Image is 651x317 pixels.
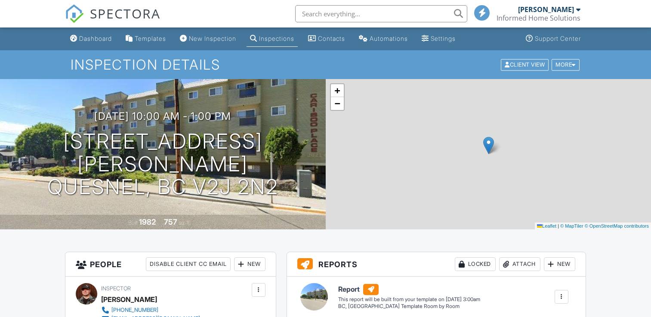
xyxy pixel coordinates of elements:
[79,35,112,42] div: Dashboard
[67,31,115,47] a: Dashboard
[176,31,240,47] a: New Inspection
[370,35,408,42] div: Automations
[65,12,160,30] a: SPECTORA
[94,110,231,122] h3: [DATE] 10:00 am - 1:00 pm
[101,306,200,314] a: [PHONE_NUMBER]
[585,223,649,229] a: © OpenStreetMap contributors
[522,31,584,47] a: Support Center
[497,14,580,22] div: Informed Home Solutions
[189,35,236,42] div: New Inspection
[101,285,131,292] span: Inspector
[418,31,459,47] a: Settings
[287,252,586,277] h3: Reports
[90,4,160,22] span: SPECTORA
[318,35,345,42] div: Contacts
[338,303,480,310] div: BC, [GEOGRAPHIC_DATA] Template Room by Room
[544,257,575,271] div: New
[111,307,158,314] div: [PHONE_NUMBER]
[146,257,231,271] div: Disable Client CC Email
[501,59,549,70] div: Client View
[128,219,138,226] span: Built
[537,223,556,229] a: Leaflet
[331,97,344,110] a: Zoom out
[338,284,480,295] h6: Report
[334,85,340,96] span: +
[334,98,340,109] span: −
[259,35,294,42] div: Inspections
[455,257,496,271] div: Locked
[101,293,157,306] div: [PERSON_NAME]
[355,31,411,47] a: Automations (Basic)
[483,137,494,154] img: Marker
[431,35,456,42] div: Settings
[552,59,580,70] div: More
[234,257,265,271] div: New
[139,217,156,226] div: 1982
[331,84,344,97] a: Zoom in
[338,296,480,303] div: This report will be built from your template on [DATE] 3:00am
[135,35,166,42] div: Templates
[518,5,574,14] div: [PERSON_NAME]
[65,4,84,23] img: The Best Home Inspection Software - Spectora
[65,252,275,277] h3: People
[14,130,312,198] h1: [STREET_ADDRESS][PERSON_NAME] Quesnel, BC V2J 2N2
[71,57,580,72] h1: Inspection Details
[305,31,349,47] a: Contacts
[164,217,177,226] div: 757
[500,61,551,67] a: Client View
[535,35,581,42] div: Support Center
[295,5,467,22] input: Search everything...
[558,223,559,229] span: |
[179,219,191,226] span: sq. ft.
[560,223,583,229] a: © MapTiler
[247,31,298,47] a: Inspections
[122,31,170,47] a: Templates
[499,257,540,271] div: Attach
